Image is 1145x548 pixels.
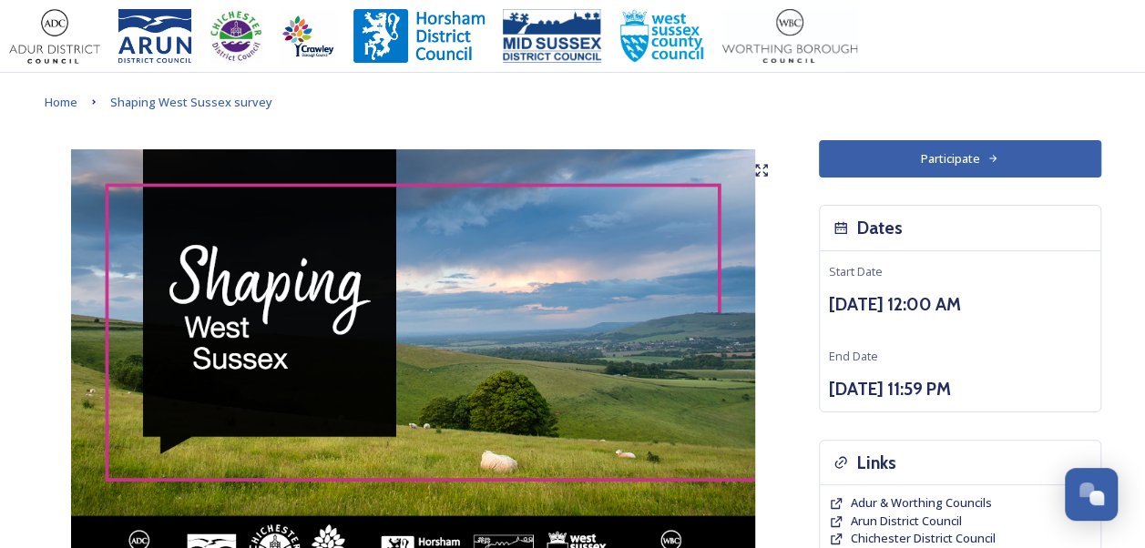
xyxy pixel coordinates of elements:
[851,494,992,511] span: Adur & Worthing Councils
[819,140,1101,178] button: Participate
[829,291,1091,318] h3: [DATE] 12:00 AM
[353,9,485,64] img: Horsham%20DC%20Logo.jpg
[110,91,272,113] a: Shaping West Sussex survey
[829,348,878,364] span: End Date
[210,9,262,64] img: CDC%20Logo%20-%20you%20may%20have%20a%20better%20version.jpg
[851,512,962,530] a: Arun District Council
[851,512,962,529] span: Arun District Council
[857,215,903,241] h3: Dates
[503,9,601,64] img: 150ppimsdc%20logo%20blue.png
[118,9,191,64] img: Arun%20District%20Council%20logo%20blue%20CMYK.jpg
[619,9,705,64] img: WSCCPos-Spot-25mm.jpg
[829,376,1091,402] h3: [DATE] 11:59 PM
[857,450,896,476] h3: Links
[45,91,77,113] a: Home
[1065,468,1118,521] button: Open Chat
[851,494,992,512] a: Adur & Worthing Councils
[45,94,77,110] span: Home
[9,9,100,64] img: Adur%20logo%20%281%29.jpeg
[829,263,883,279] span: Start Date
[851,530,996,547] a: Chichester District Council
[722,9,857,64] img: Worthing_Adur%20%281%29.jpg
[110,94,272,110] span: Shaping West Sussex survey
[281,9,335,64] img: Crawley%20BC%20logo.jpg
[851,530,996,546] span: Chichester District Council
